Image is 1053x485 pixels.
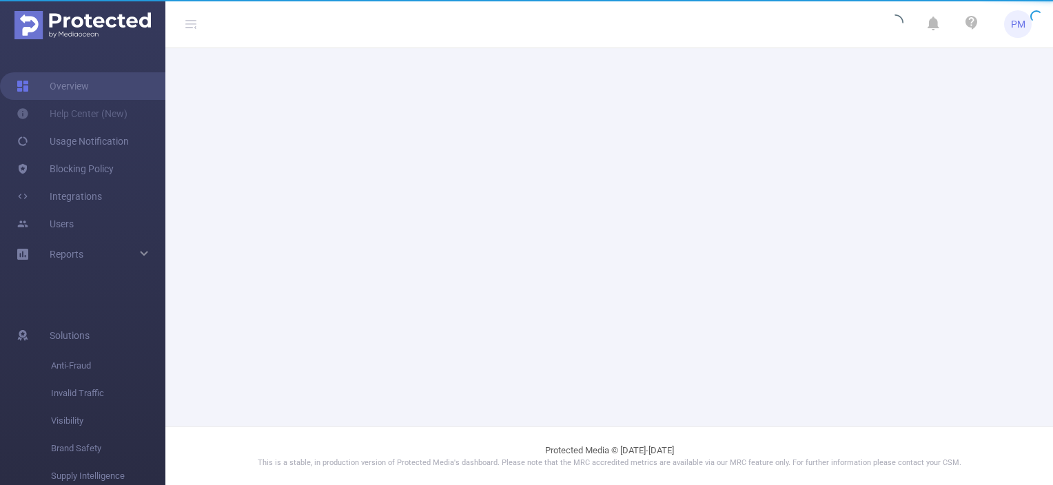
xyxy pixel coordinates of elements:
a: Users [17,210,74,238]
span: Reports [50,249,83,260]
a: Overview [17,72,89,100]
img: Protected Media [14,11,151,39]
i: icon: loading [887,14,903,34]
span: Visibility [51,407,165,435]
footer: Protected Media © [DATE]-[DATE] [165,426,1053,485]
a: Reports [50,240,83,268]
a: Usage Notification [17,127,129,155]
span: Solutions [50,322,90,349]
span: Anti-Fraud [51,352,165,380]
span: PM [1011,10,1025,38]
a: Blocking Policy [17,155,114,183]
span: Brand Safety [51,435,165,462]
p: This is a stable, in production version of Protected Media's dashboard. Please note that the MRC ... [200,457,1019,469]
a: Integrations [17,183,102,210]
span: Invalid Traffic [51,380,165,407]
